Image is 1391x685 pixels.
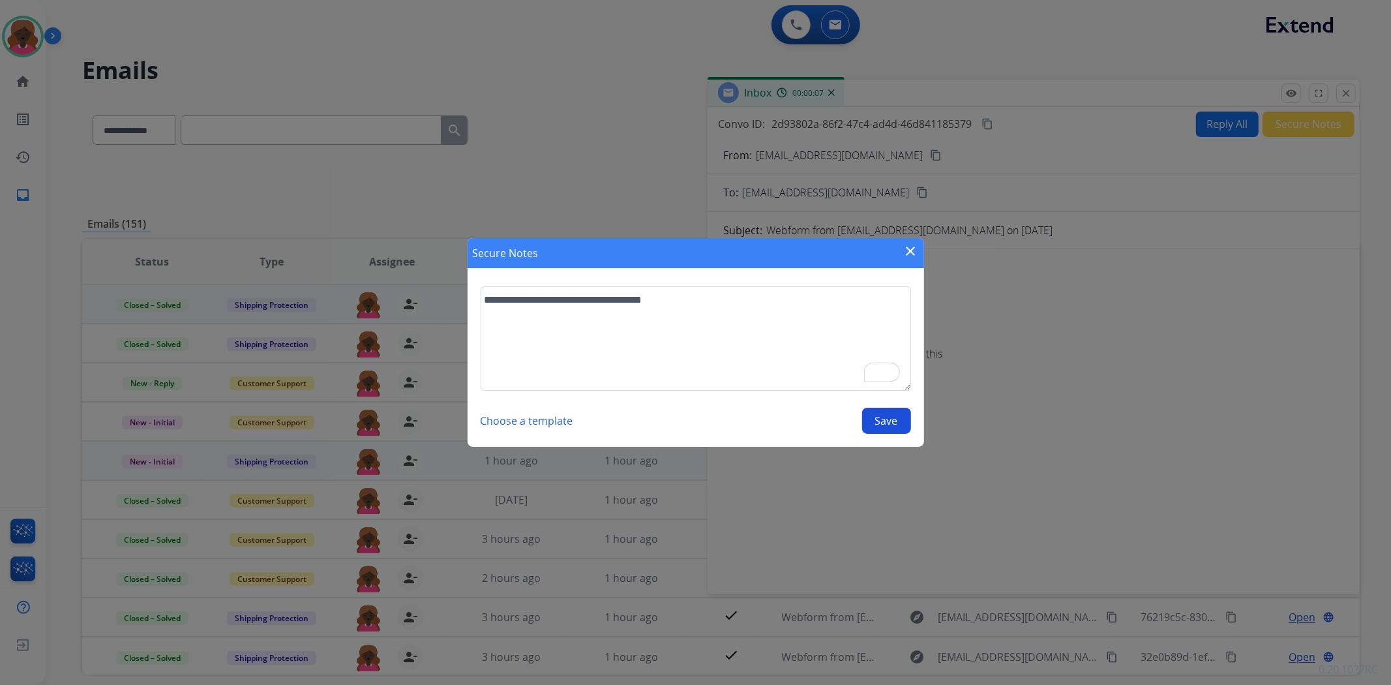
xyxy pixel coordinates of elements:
[473,245,539,261] h1: Secure Notes
[1319,662,1378,677] p: 0.20.1027RC
[903,243,919,259] mat-icon: close
[862,408,911,434] button: Save
[481,286,911,391] textarea: To enrich screen reader interactions, please activate Accessibility in Grammarly extension settings
[481,408,573,434] button: Choose a template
